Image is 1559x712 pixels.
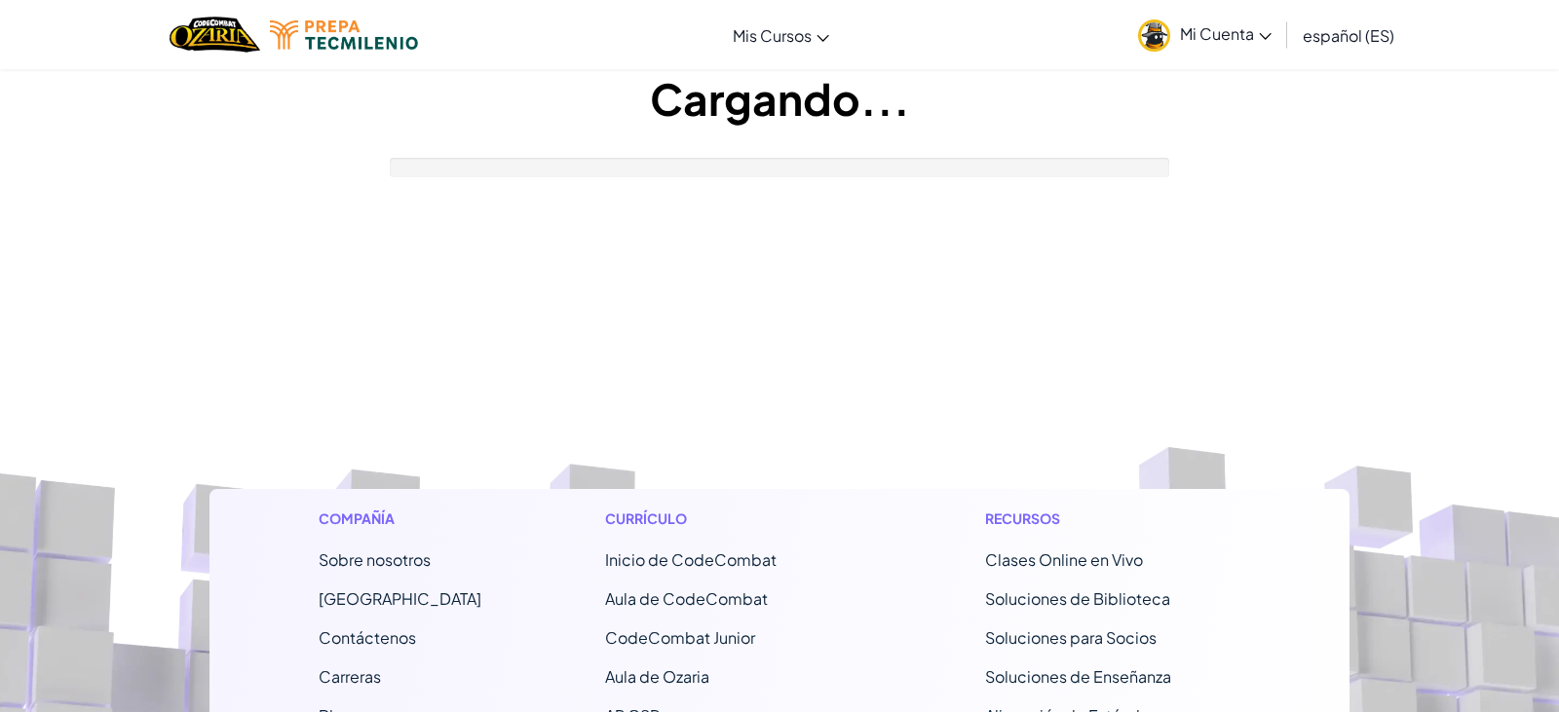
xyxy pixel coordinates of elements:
[1293,9,1404,61] a: español (ES)
[605,549,777,570] span: Inicio de CodeCombat
[605,627,755,648] a: CodeCombat Junior
[605,508,861,529] h1: Currículo
[985,549,1143,570] a: Clases Online en Vivo
[170,15,260,55] img: Home
[985,508,1241,529] h1: Recursos
[605,666,709,687] a: Aula de Ozaria
[319,549,431,570] a: Sobre nosotros
[605,588,768,609] a: Aula de CodeCombat
[985,666,1171,687] a: Soluciones de Enseñanza
[319,588,481,609] a: [GEOGRAPHIC_DATA]
[1138,19,1170,52] img: avatar
[1128,4,1281,65] a: Mi Cuenta
[319,666,381,687] a: Carreras
[319,627,416,648] span: Contáctenos
[1303,25,1394,46] span: español (ES)
[733,25,812,46] span: Mis Cursos
[985,627,1157,648] a: Soluciones para Socios
[985,588,1170,609] a: Soluciones de Biblioteca
[170,15,260,55] a: Ozaria by CodeCombat logo
[319,508,481,529] h1: Compañía
[270,20,418,50] img: Tecmilenio logo
[723,9,839,61] a: Mis Cursos
[1180,23,1272,44] span: Mi Cuenta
